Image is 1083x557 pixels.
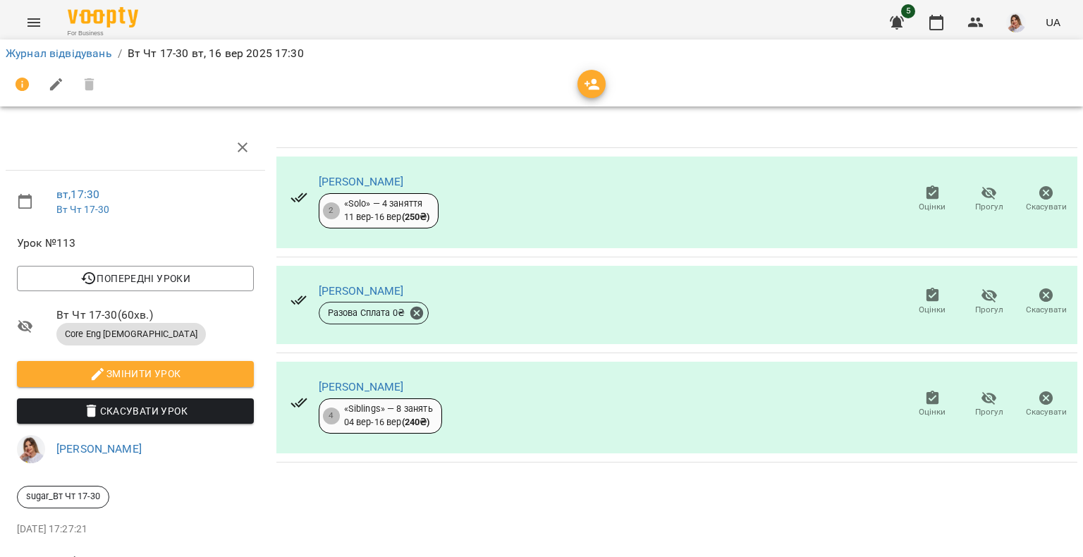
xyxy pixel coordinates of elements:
[68,7,138,27] img: Voopty Logo
[319,302,429,324] div: Разова Сплата 0₴
[961,282,1018,322] button: Прогул
[319,380,404,393] a: [PERSON_NAME]
[323,202,340,219] div: 2
[319,307,413,319] span: Разова Сплата 0 ₴
[919,406,946,418] span: Оцінки
[56,307,254,324] span: Вт Чт 17-30 ( 60 хв. )
[17,361,254,386] button: Змінити урок
[18,490,109,503] span: sugar_Вт Чт 17-30
[17,398,254,424] button: Скасувати Урок
[56,188,99,201] a: вт , 17:30
[6,45,1077,62] nav: breadcrumb
[901,4,915,18] span: 5
[68,29,138,38] span: For Business
[17,266,254,291] button: Попередні уроки
[1026,304,1067,316] span: Скасувати
[1017,180,1075,219] button: Скасувати
[975,304,1003,316] span: Прогул
[56,204,110,215] a: Вт Чт 17-30
[402,417,430,427] b: ( 240 ₴ )
[1046,15,1060,30] span: UA
[1006,13,1026,32] img: d332a1c3318355be326c790ed3ba89f4.jpg
[1026,201,1067,213] span: Скасувати
[1040,9,1066,35] button: UA
[28,270,243,287] span: Попередні уроки
[402,212,430,222] b: ( 250 ₴ )
[128,45,304,62] p: Вт Чт 17-30 вт, 16 вер 2025 17:30
[118,45,122,62] li: /
[28,365,243,382] span: Змінити урок
[56,328,206,341] span: Core Eng [DEMOGRAPHIC_DATA]
[344,197,430,224] div: «Solo» — 4 заняття 11 вер - 16 вер
[1017,282,1075,322] button: Скасувати
[961,385,1018,424] button: Прогул
[6,47,112,60] a: Журнал відвідувань
[17,435,45,463] img: d332a1c3318355be326c790ed3ba89f4.jpg
[975,406,1003,418] span: Прогул
[344,403,433,429] div: «Siblings» — 8 занять 04 вер - 16 вер
[904,282,961,322] button: Оцінки
[919,304,946,316] span: Оцінки
[904,385,961,424] button: Оцінки
[28,403,243,420] span: Скасувати Урок
[904,180,961,219] button: Оцінки
[56,442,142,455] a: [PERSON_NAME]
[1017,385,1075,424] button: Скасувати
[17,235,254,252] span: Урок №113
[919,201,946,213] span: Оцінки
[17,522,254,537] p: [DATE] 17:27:21
[17,486,109,508] div: sugar_Вт Чт 17-30
[323,408,340,424] div: 4
[319,284,404,298] a: [PERSON_NAME]
[319,175,404,188] a: [PERSON_NAME]
[17,6,51,39] button: Menu
[961,180,1018,219] button: Прогул
[1026,406,1067,418] span: Скасувати
[975,201,1003,213] span: Прогул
